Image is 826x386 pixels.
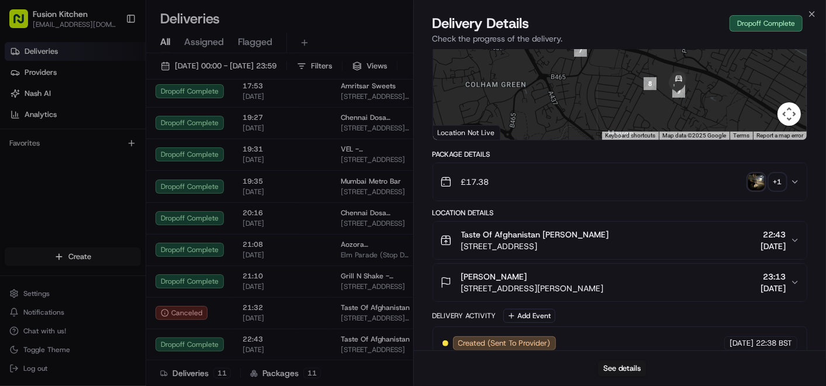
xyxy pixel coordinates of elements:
[12,262,21,271] div: 📗
[110,261,188,273] span: API Documentation
[99,212,103,222] span: •
[662,132,726,139] span: Map data ©2025 Google
[99,262,108,271] div: 💻
[769,174,786,190] div: + 1
[164,181,188,190] span: [DATE]
[433,163,807,201] button: £17.38photo_proof_of_delivery image+1
[53,123,161,132] div: We're available if you need us!
[12,170,30,188] img: Dianne Alexi Soriano
[761,229,786,240] span: 22:43
[436,125,475,140] img: Google
[7,256,94,277] a: 📗Knowledge Base
[503,309,555,323] button: Add Event
[23,213,33,222] img: 1736555255976-a54dd68f-1ca7-489b-9aae-adbdc363a1c4
[116,289,141,298] span: Pylon
[461,240,609,252] span: [STREET_ADDRESS]
[12,201,30,220] img: Klarizel Pensader
[181,149,213,163] button: See all
[53,111,192,123] div: Start new chat
[644,77,656,90] div: 8
[12,151,78,161] div: Past conversations
[157,181,161,190] span: •
[433,222,807,259] button: Taste Of Afghanistan [PERSON_NAME][STREET_ADDRESS]22:43[DATE]
[433,14,530,33] span: Delivery Details
[25,111,46,132] img: 1732323095091-59ea418b-cfe3-43c8-9ae0-d0d06d6fd42c
[12,11,35,35] img: Nash
[761,271,786,282] span: 23:13
[748,174,786,190] button: photo_proof_of_delivery image+1
[12,46,213,65] p: Welcome 👋
[461,176,489,188] span: £17.38
[436,125,475,140] a: Open this area in Google Maps (opens a new window)
[433,150,808,159] div: Package Details
[756,132,803,139] a: Report a map error
[461,271,527,282] span: [PERSON_NAME]
[433,264,807,301] button: [PERSON_NAME][STREET_ADDRESS][PERSON_NAME]23:13[DATE]
[605,132,655,140] button: Keyboard shortcuts
[761,282,786,294] span: [DATE]
[12,111,33,132] img: 1736555255976-a54dd68f-1ca7-489b-9aae-adbdc363a1c4
[598,360,647,377] button: See details
[461,229,609,240] span: Taste Of Afghanistan [PERSON_NAME]
[23,181,33,191] img: 1736555255976-a54dd68f-1ca7-489b-9aae-adbdc363a1c4
[730,338,754,349] span: [DATE]
[199,115,213,129] button: Start new chat
[36,181,155,190] span: [PERSON_NAME] [PERSON_NAME]
[36,212,96,222] span: Klarizel Pensader
[458,338,551,349] span: Created (Sent To Provider)
[748,174,765,190] img: photo_proof_of_delivery image
[82,289,141,298] a: Powered byPylon
[23,261,89,273] span: Knowledge Base
[433,208,808,218] div: Location Details
[756,338,792,349] span: 22:38 BST
[433,125,500,140] div: Location Not Live
[733,132,749,139] a: Terms (opens in new tab)
[574,44,587,57] div: 7
[777,102,801,126] button: Map camera controls
[105,212,129,222] span: [DATE]
[30,75,193,87] input: Clear
[94,256,192,277] a: 💻API Documentation
[433,33,808,44] p: Check the progress of the delivery.
[461,282,604,294] span: [STREET_ADDRESS][PERSON_NAME]
[433,311,496,320] div: Delivery Activity
[761,240,786,252] span: [DATE]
